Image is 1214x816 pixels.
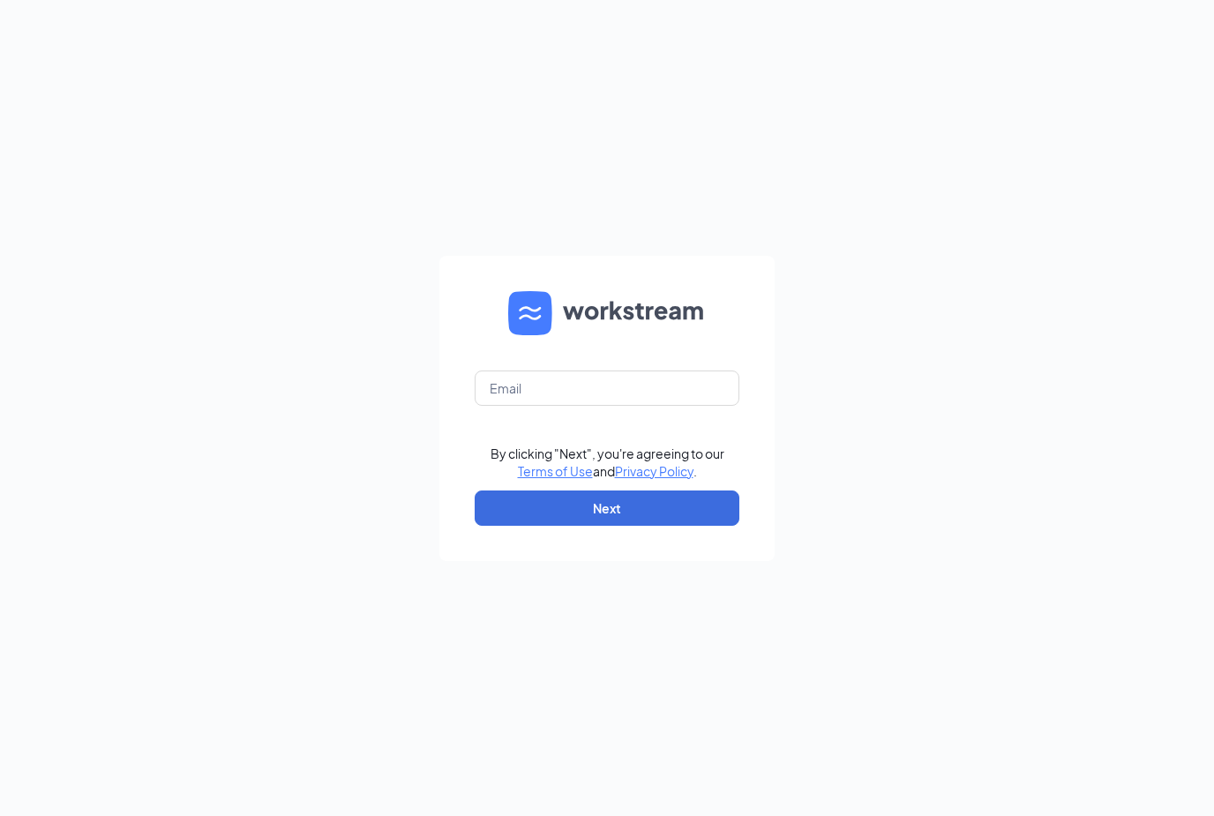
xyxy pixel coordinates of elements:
img: WS logo and Workstream text [508,291,706,335]
a: Privacy Policy [615,463,693,479]
button: Next [475,490,739,526]
a: Terms of Use [518,463,593,479]
input: Email [475,371,739,406]
div: By clicking "Next", you're agreeing to our and . [491,445,724,480]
